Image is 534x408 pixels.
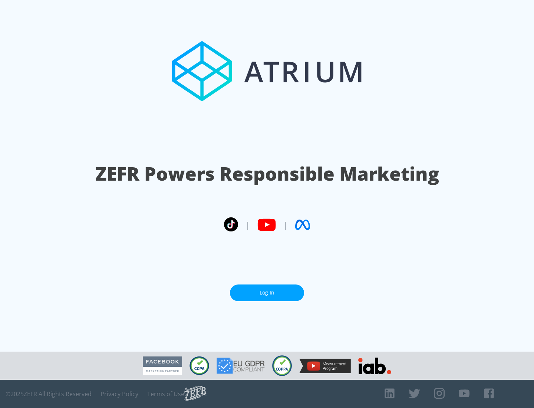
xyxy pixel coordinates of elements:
span: © 2025 ZEFR All Rights Reserved [6,390,92,398]
img: GDPR Compliant [217,358,265,374]
img: IAB [358,358,391,374]
h1: ZEFR Powers Responsible Marketing [95,161,439,187]
img: CCPA Compliant [189,356,209,375]
img: YouTube Measurement Program [299,359,351,373]
span: | [283,219,288,230]
a: Privacy Policy [100,390,138,398]
a: Log In [230,284,304,301]
img: Facebook Marketing Partner [143,356,182,375]
a: Terms of Use [147,390,184,398]
span: | [245,219,250,230]
img: COPPA Compliant [272,355,292,376]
